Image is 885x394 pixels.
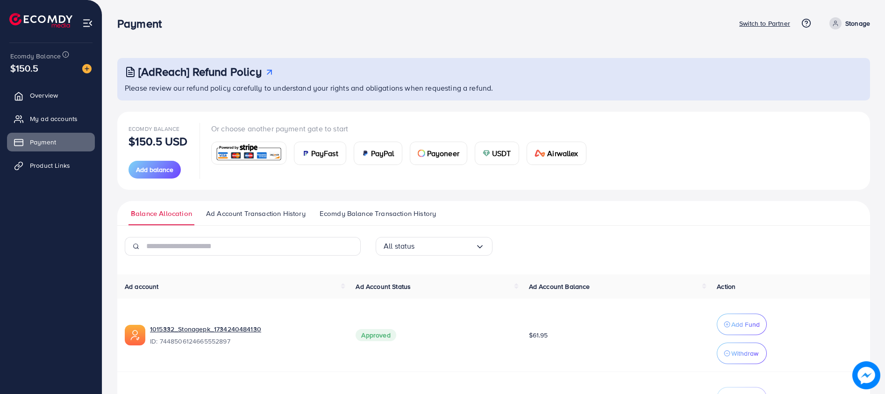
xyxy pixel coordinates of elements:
h3: [AdReach] Refund Policy [138,65,262,79]
img: card [214,143,283,163]
button: Add balance [128,161,181,179]
img: ic-ads-acc.e4c84228.svg [125,325,145,345]
span: Airwallex [547,148,578,159]
a: card [211,142,286,165]
span: PayPal [371,148,394,159]
img: menu [82,18,93,29]
button: Withdraw [717,343,767,364]
span: Payoneer [427,148,459,159]
h3: Payment [117,17,169,30]
a: My ad accounts [7,109,95,128]
span: Approved [356,329,396,341]
span: Ad Account Status [356,282,411,291]
img: card [483,150,490,157]
span: $150.5 [10,61,38,75]
a: cardPayFast [294,142,346,165]
span: Action [717,282,735,291]
div: Search for option [376,237,492,256]
span: Ecomdy Balance Transaction History [320,208,436,219]
img: card [362,150,369,157]
p: Withdraw [731,348,758,359]
img: image [852,361,880,389]
span: My ad accounts [30,114,78,123]
a: cardPayoneer [410,142,467,165]
span: PayFast [311,148,338,159]
span: Add balance [136,165,173,174]
img: card [418,150,425,157]
span: ID: 7448506124665552897 [150,337,341,346]
span: Ecomdy Balance [10,51,61,61]
p: Or choose another payment gate to start [211,123,594,134]
div: <span class='underline'>1015332_Stonagepk_1734240484130</span></br>7448506124665552897 [150,324,341,346]
img: card [302,150,309,157]
a: cardPayPal [354,142,402,165]
span: Balance Allocation [131,208,192,219]
p: $150.5 USD [128,136,188,147]
a: cardUSDT [475,142,519,165]
a: Payment [7,133,95,151]
p: Please review our refund policy carefully to understand your rights and obligations when requesti... [125,82,864,93]
input: Search for option [415,239,475,253]
span: Payment [30,137,56,147]
img: logo [9,13,72,28]
a: Stonage [826,17,870,29]
a: 1015332_Stonagepk_1734240484130 [150,324,261,334]
span: Overview [30,91,58,100]
button: Add Fund [717,314,767,335]
img: card [535,150,546,157]
span: Ad Account Transaction History [206,208,306,219]
span: Ad account [125,282,159,291]
a: cardAirwallex [527,142,586,165]
span: Product Links [30,161,70,170]
p: Stonage [845,18,870,29]
p: Add Fund [731,319,760,330]
span: $61.95 [529,330,548,340]
a: Product Links [7,156,95,175]
a: Overview [7,86,95,105]
span: Ad Account Balance [529,282,590,291]
span: Ecomdy Balance [128,125,179,133]
span: All status [384,239,415,253]
span: USDT [492,148,511,159]
p: Switch to Partner [739,18,790,29]
img: image [82,64,92,73]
